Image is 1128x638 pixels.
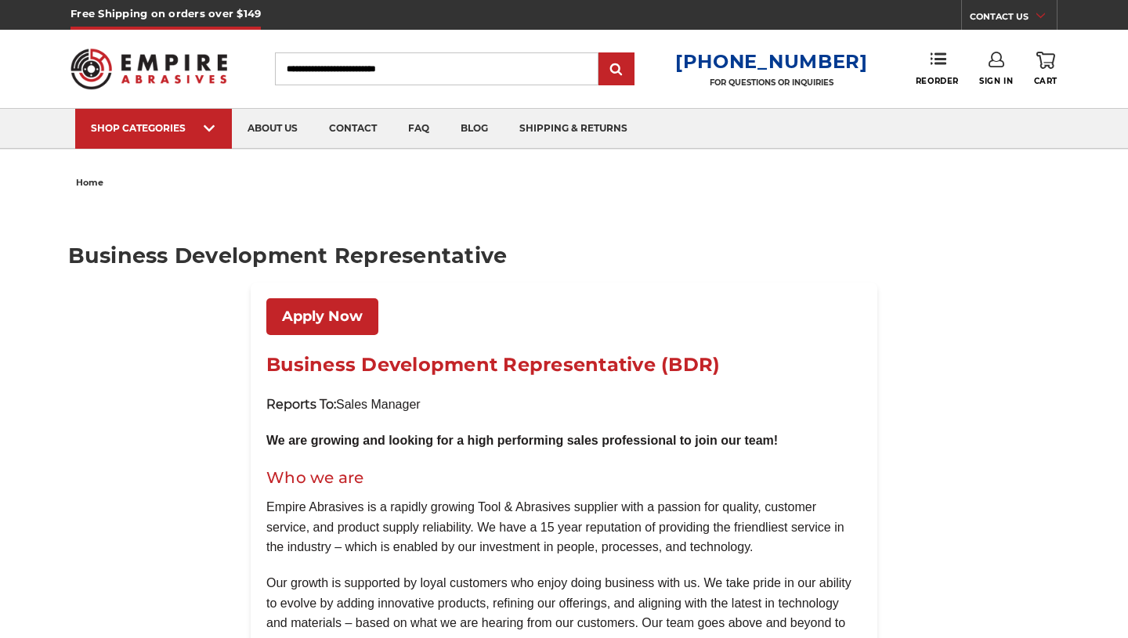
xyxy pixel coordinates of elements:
[266,434,778,447] b: We are growing and looking for a high performing sales professional to join our team!
[266,298,378,335] a: Apply Now
[70,38,227,99] img: Empire Abrasives
[232,109,313,149] a: about us
[675,50,868,73] a: [PHONE_NUMBER]
[916,76,959,86] span: Reorder
[91,122,216,134] div: SHOP CATEGORIES
[601,54,632,85] input: Submit
[504,109,643,149] a: shipping & returns
[1034,76,1057,86] span: Cart
[76,177,103,188] span: home
[313,109,392,149] a: contact
[266,351,862,379] h1: Business Development Representative (BDR)
[445,109,504,149] a: blog
[1034,52,1057,86] a: Cart
[979,76,1013,86] span: Sign In
[266,466,862,489] h2: Who we are
[392,109,445,149] a: faq
[266,395,862,415] p: Sales Manager
[916,52,959,85] a: Reorder
[970,8,1057,30] a: CONTACT US
[675,77,868,88] p: FOR QUESTIONS OR INQUIRIES
[266,497,862,557] p: Empire Abrasives is a rapidly growing Tool & Abrasives supplier with a passion for quality, custo...
[266,397,336,412] strong: Reports To:
[68,245,1061,266] h1: Business Development Representative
